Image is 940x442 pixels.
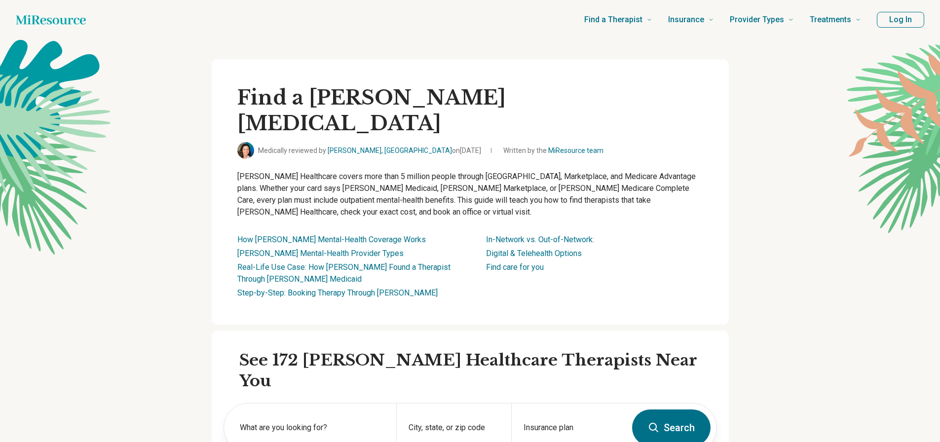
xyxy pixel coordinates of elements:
[237,171,703,218] p: [PERSON_NAME] Healthcare covers more than 5 million people through [GEOGRAPHIC_DATA], Marketplace...
[239,350,717,391] h2: See 172 [PERSON_NAME] Healthcare Therapists Near You
[16,10,86,30] a: Home page
[548,147,603,154] a: MiResource team
[584,13,642,27] span: Find a Therapist
[240,422,384,434] label: What are you looking for?
[668,13,704,27] span: Insurance
[237,235,426,244] a: How [PERSON_NAME] Mental-Health Coverage Works
[730,13,784,27] span: Provider Types
[877,12,924,28] button: Log In
[237,262,451,284] a: Real-Life Use Case: How [PERSON_NAME] Found a Therapist Through [PERSON_NAME] Medicaid
[486,249,582,258] a: Digital & Telehealth Options
[810,13,851,27] span: Treatments
[258,146,481,156] span: Medically reviewed by
[328,147,452,154] a: [PERSON_NAME], [GEOGRAPHIC_DATA]
[503,146,603,156] span: Written by the
[452,147,481,154] span: on [DATE]
[486,235,594,244] a: In-Network vs. Out-of-Network:
[486,262,544,272] a: Find care for you
[237,288,438,297] a: Step-by-Step: Booking Therapy Through [PERSON_NAME]
[237,85,703,136] h1: Find a [PERSON_NAME] [MEDICAL_DATA]
[237,249,404,258] a: [PERSON_NAME] Mental-Health Provider Types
